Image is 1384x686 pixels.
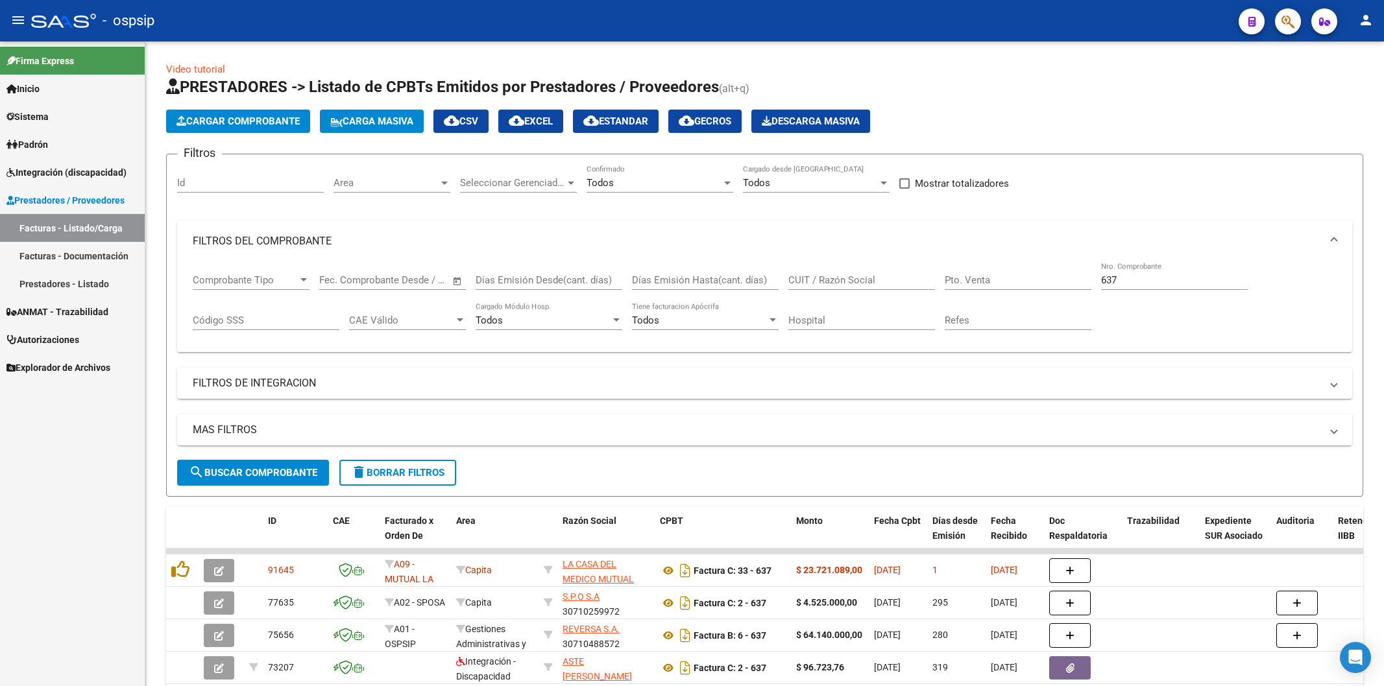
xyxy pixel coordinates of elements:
i: Descargar documento [677,593,694,613]
span: CAE [333,515,350,526]
span: Razón Social [563,515,616,526]
mat-expansion-panel-header: FILTROS DE INTEGRACION [177,368,1352,399]
mat-panel-title: FILTROS DE INTEGRACION [193,376,1321,390]
span: Buscar Comprobante [189,467,317,479]
mat-icon: cloud_download [583,113,599,128]
span: Comprobante Tipo [193,274,298,286]
span: REVERSA S.A. [563,624,620,634]
span: Autorizaciones [6,333,79,347]
mat-icon: search [189,464,204,480]
button: Buscar Comprobante [177,460,329,486]
strong: Factura C: 33 - 637 [694,565,771,576]
span: Todos [632,314,659,326]
i: Descargar documento [677,560,694,581]
datatable-header-cell: Facturado x Orden De [380,507,451,564]
span: 280 [932,630,948,640]
div: 30710259972 [563,589,650,617]
datatable-header-cell: Días desde Emisión [927,507,986,564]
datatable-header-cell: Fecha Recibido [986,507,1044,564]
i: Descargar documento [677,625,694,646]
button: Descarga Masiva [751,110,870,133]
mat-icon: person [1358,12,1374,28]
span: ANMAT - Trazabilidad [6,305,108,319]
span: ASTE [PERSON_NAME] [563,656,632,681]
span: [DATE] [874,662,901,672]
button: EXCEL [498,110,563,133]
strong: $ 96.723,76 [796,662,844,672]
span: Todos [476,314,503,326]
span: [DATE] [991,662,1017,672]
h3: Filtros [177,144,222,162]
button: Estandar [573,110,659,133]
button: Borrar Filtros [339,460,456,486]
span: Mostrar totalizadores [915,176,1009,191]
span: CPBT [660,515,683,526]
span: Todos [743,177,770,189]
strong: Factura C: 2 - 637 [694,598,766,608]
input: Fecha inicio [319,274,372,286]
a: Video tutorial [166,64,225,75]
span: Gecros [679,115,731,127]
span: S.P.O S.A [563,591,600,602]
datatable-header-cell: Auditoria [1271,507,1333,564]
span: [DATE] [874,597,901,608]
datatable-header-cell: Fecha Cpbt [869,507,927,564]
span: Doc Respaldatoria [1049,515,1108,541]
button: Gecros [668,110,742,133]
datatable-header-cell: Monto [791,507,869,564]
span: 75656 [268,630,294,640]
span: Firma Express [6,54,74,68]
span: Padrón [6,137,48,152]
span: Monto [796,515,823,526]
span: 1 [932,565,938,575]
span: [DATE] [874,630,901,640]
span: - ospsip [103,6,154,35]
strong: $ 64.140.000,00 [796,630,862,640]
mat-icon: cloud_download [444,113,459,128]
button: Cargar Comprobante [166,110,310,133]
mat-panel-title: MAS FILTROS [193,423,1321,437]
button: Open calendar [450,274,465,289]
datatable-header-cell: Area [451,507,539,564]
span: Prestadores / Proveedores [6,193,125,207]
span: Integración - Discapacidad [456,656,516,681]
span: Días desde Emisión [932,515,978,541]
button: CSV [433,110,489,133]
strong: Factura B: 6 - 637 [694,630,766,641]
span: Trazabilidad [1127,515,1180,526]
strong: $ 4.525.000,00 [796,597,857,608]
span: [DATE] [991,565,1017,575]
div: Open Intercom Messenger [1340,642,1371,673]
span: LA CASA DEL MEDICO MUTUAL [563,559,634,584]
span: (alt+q) [719,82,749,95]
span: Borrar Filtros [351,467,444,479]
span: EXCEL [509,115,553,127]
mat-panel-title: FILTROS DEL COMPROBANTE [193,234,1321,248]
strong: Factura C: 2 - 637 [694,663,766,673]
span: 73207 [268,662,294,672]
span: Inicio [6,82,40,96]
span: Expediente SUR Asociado [1205,515,1263,541]
span: CSV [444,115,478,127]
span: [DATE] [991,597,1017,608]
span: Sistema [6,110,49,124]
datatable-header-cell: ID [263,507,328,564]
mat-icon: cloud_download [509,113,524,128]
span: 77635 [268,597,294,608]
span: Capita [456,565,492,575]
span: [DATE] [874,565,901,575]
datatable-header-cell: CAE [328,507,380,564]
span: A02 - SPOSA [394,597,445,608]
span: Retencion IIBB [1338,515,1380,541]
span: Integración (discapacidad) [6,165,127,180]
span: Cargar Comprobante [176,115,300,127]
app-download-masive: Descarga masiva de comprobantes (adjuntos) [751,110,870,133]
span: Seleccionar Gerenciador [460,177,565,189]
span: Auditoria [1276,515,1315,526]
mat-expansion-panel-header: MAS FILTROS [177,414,1352,445]
mat-expansion-panel-header: FILTROS DEL COMPROBANTE [177,220,1352,262]
span: Capita [456,597,492,608]
span: Area [334,177,439,189]
span: Fecha Cpbt [874,515,921,526]
datatable-header-cell: Razón Social [557,507,655,564]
